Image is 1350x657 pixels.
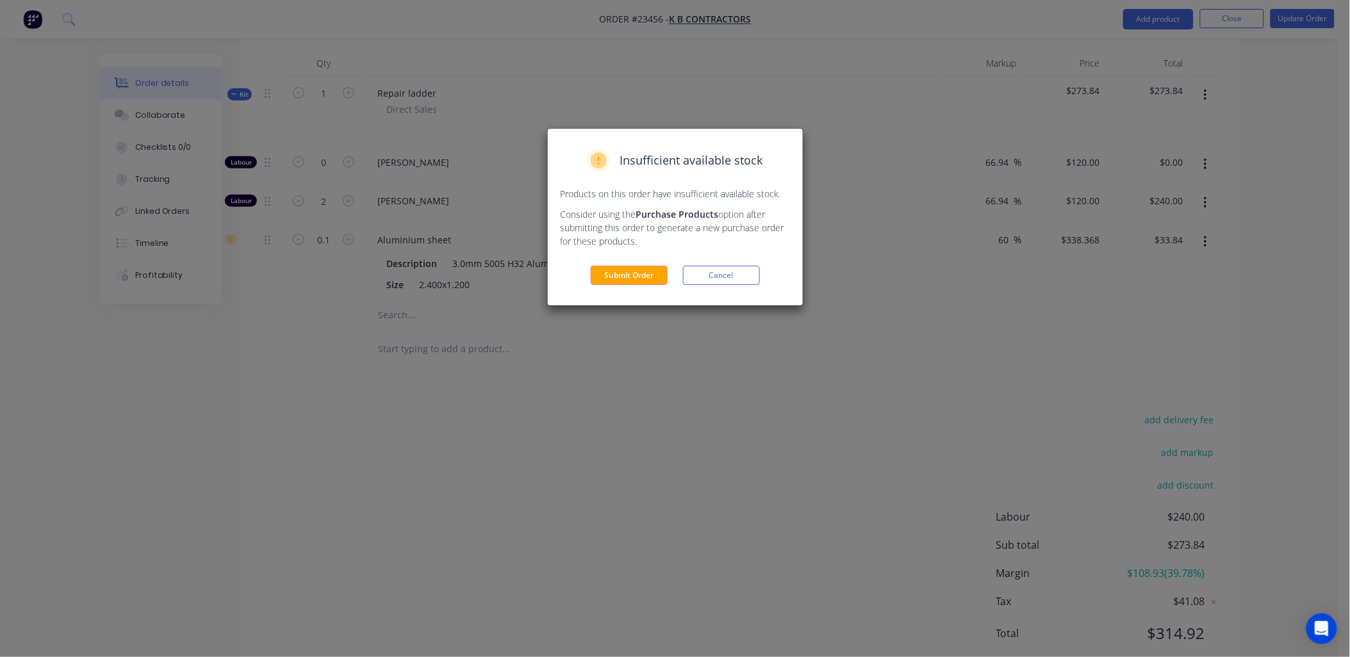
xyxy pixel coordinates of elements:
[683,266,760,285] button: Cancel
[620,152,763,169] span: Insufficient available stock
[591,266,668,285] button: Submit Order
[561,207,790,248] p: Consider using the option after submitting this order to generate a new purchase order for these ...
[561,187,790,200] p: Products on this order have insufficient available stock.
[636,208,719,220] strong: Purchase Products
[1306,613,1337,644] div: Open Intercom Messenger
